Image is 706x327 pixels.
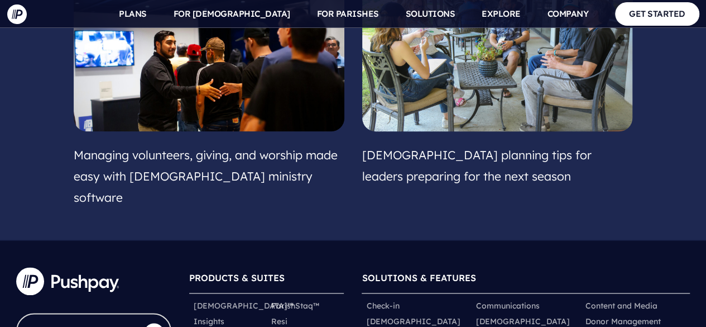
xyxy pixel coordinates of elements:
[585,316,660,327] a: Donor Management
[362,267,690,293] h6: SOLUTIONS & FEATURES
[366,300,399,311] a: Check-in
[476,300,539,311] a: Communications
[271,316,287,327] a: Resi
[362,148,592,183] a: [DEMOGRAPHIC_DATA] planning tips for leaders preparing for the next season
[74,148,338,205] a: Managing volunteers, giving, and worship made easy with [DEMOGRAPHIC_DATA] ministry software
[189,267,344,293] h6: PRODUCTS & SUITES
[194,316,224,327] a: Insights
[615,2,699,25] a: GET STARTED
[194,300,294,311] a: [DEMOGRAPHIC_DATA]™
[271,300,319,311] a: ParishStaq™
[585,300,657,311] a: Content and Media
